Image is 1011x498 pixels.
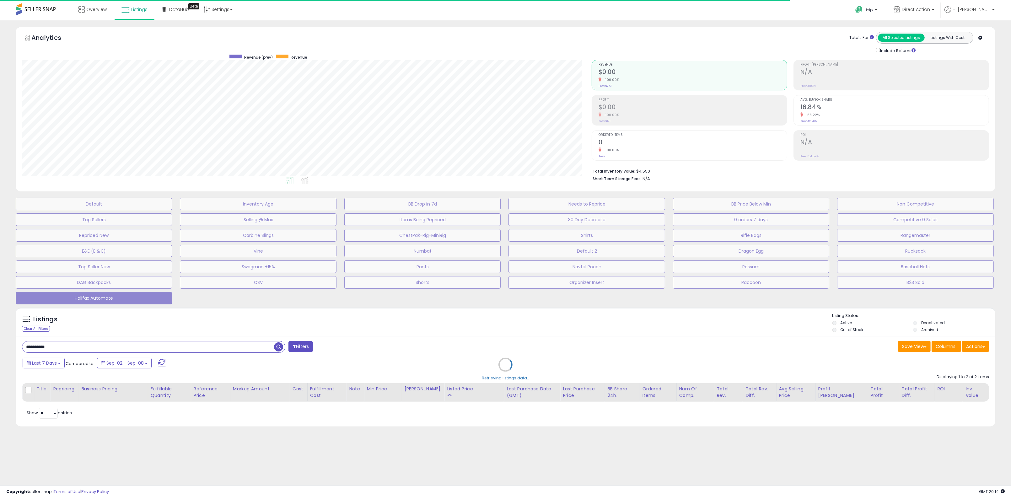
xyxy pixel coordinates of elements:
[800,68,989,77] h2: N/A
[508,245,665,257] button: Default 2
[837,245,993,257] button: Rucksack
[344,213,501,226] button: Items Being Repriced
[673,229,829,242] button: Rifle Bags
[837,276,993,289] button: B2B Sold
[673,198,829,210] button: BB Price Below Min
[850,1,884,20] a: Help
[601,78,619,82] small: -100.00%
[800,139,989,147] h2: N/A
[180,213,336,226] button: Selling @ Max
[902,6,930,13] span: Direct Action
[599,98,787,102] span: Profit
[599,154,606,158] small: Prev: 1
[180,198,336,210] button: Inventory Age
[871,47,923,54] div: Include Returns
[800,84,816,88] small: Prev: 48.01%
[508,260,665,273] button: Navtel Pouch
[800,154,819,158] small: Prev: 154.59%
[599,63,787,67] span: Revenue
[31,33,73,44] h5: Analytics
[673,245,829,257] button: Dragon Egg
[953,6,990,13] span: Hi [PERSON_NAME]
[855,6,863,13] i: Get Help
[800,119,817,123] small: Prev: 45.78%
[643,176,650,182] span: N/A
[800,63,989,67] span: Profit [PERSON_NAME]
[837,260,993,273] button: Baseball Hats
[344,260,501,273] button: Pants
[344,198,501,210] button: BB Drop in 7d
[599,119,610,123] small: Prev: $121
[291,55,307,60] span: Revenue
[16,260,172,273] button: Top Seller New
[593,176,642,181] b: Short Term Storage Fees:
[837,213,993,226] button: Competitive 0 Sales
[16,229,172,242] button: Repriced New
[508,213,665,226] button: 30 Day Decrease
[508,276,665,289] button: Organizer Insert
[16,276,172,289] button: DAG Backpacks
[169,6,189,13] span: DataHub
[601,113,619,117] small: -100.00%
[180,260,336,273] button: Swagman +15%
[599,139,787,147] h2: 0
[344,276,501,289] button: Shorts
[344,229,501,242] button: ChestPak-Rig-MiniRig
[673,213,829,226] button: 0 orders 7 days
[16,213,172,226] button: Top Sellers
[180,245,336,257] button: Vine
[878,34,925,42] button: All Selected Listings
[849,35,874,41] div: Totals For
[180,229,336,242] button: Carbine Slings
[593,167,984,174] li: $4,550
[803,113,820,117] small: -63.22%
[16,198,172,210] button: Default
[599,133,787,137] span: Ordered Items
[599,68,787,77] h2: $0.00
[599,104,787,112] h2: $0.00
[800,133,989,137] span: ROI
[508,198,665,210] button: Needs to Reprice
[944,6,995,20] a: Hi [PERSON_NAME]
[344,245,501,257] button: Numbat
[16,245,172,257] button: E&E (E & E)
[924,34,971,42] button: Listings With Cost
[86,6,107,13] span: Overview
[180,276,336,289] button: CSV
[188,3,199,9] div: Tooltip anchor
[16,292,172,304] button: Halifax Automate
[837,198,993,210] button: Non Competitive
[593,169,635,174] b: Total Inventory Value:
[244,55,273,60] span: Revenue (prev)
[599,84,612,88] small: Prev: $253
[800,98,989,102] span: Avg. Buybox Share
[673,260,829,273] button: Possum
[800,104,989,112] h2: 16.84%
[837,229,993,242] button: Rangemaster
[601,148,619,153] small: -100.00%
[131,6,148,13] span: Listings
[482,376,529,381] div: Retrieving listings data..
[508,229,665,242] button: Shirts
[673,276,829,289] button: Raccoon
[864,7,873,13] span: Help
